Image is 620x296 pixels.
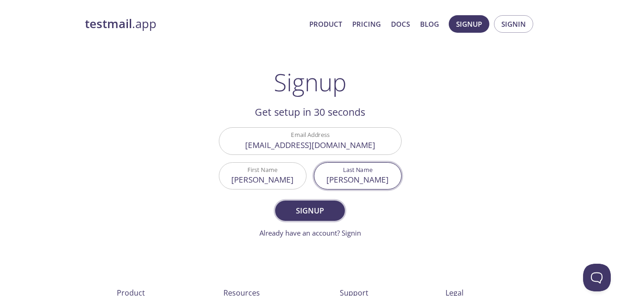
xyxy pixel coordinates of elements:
button: Signup [275,201,344,221]
iframe: Help Scout Beacon - Open [583,264,611,291]
span: Signup [285,204,334,217]
button: Signup [449,15,489,33]
a: Product [309,18,342,30]
a: Blog [420,18,439,30]
span: Signin [501,18,526,30]
strong: testmail [85,16,132,32]
a: Pricing [352,18,381,30]
a: Already have an account? Signin [259,228,361,237]
button: Signin [494,15,533,33]
span: Signup [456,18,482,30]
h2: Get setup in 30 seconds [219,104,402,120]
h1: Signup [274,68,347,96]
a: testmail.app [85,16,302,32]
a: Docs [391,18,410,30]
